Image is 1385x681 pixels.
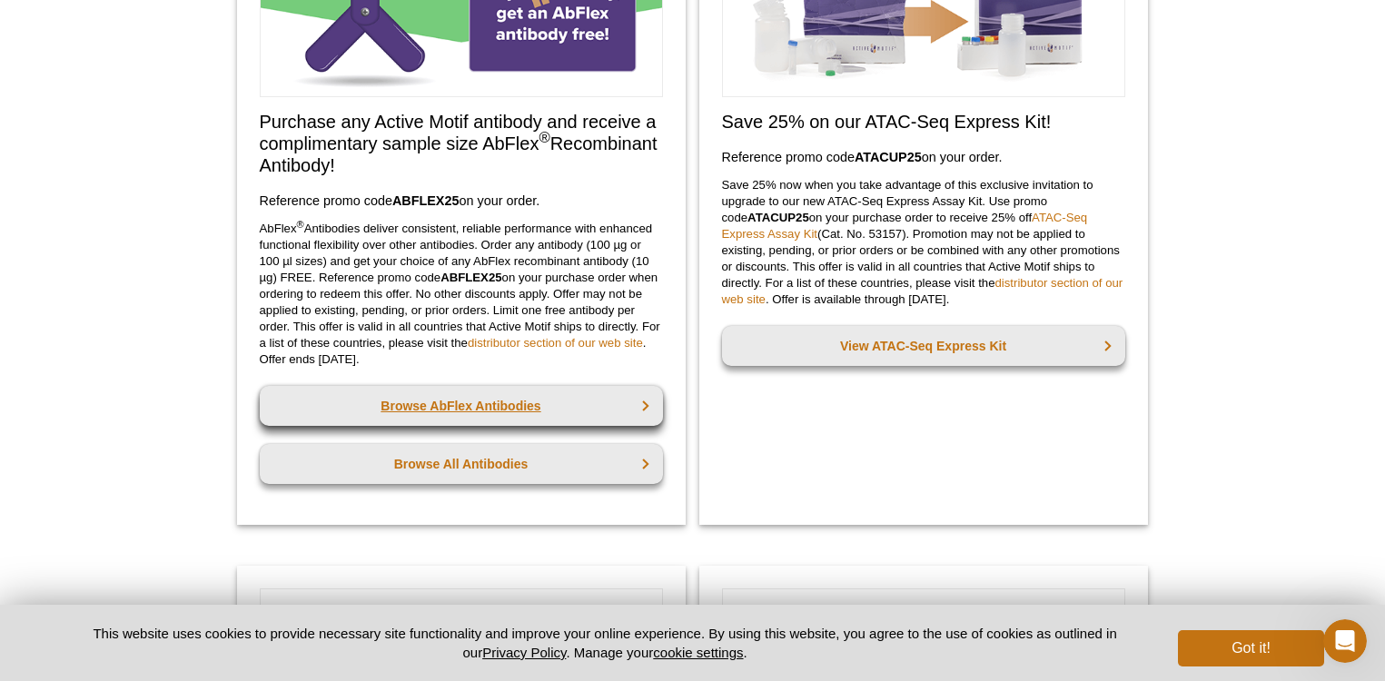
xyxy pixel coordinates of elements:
p: AbFlex Antibodies deliver consistent, reliable performance with enhanced functional flexibility o... [260,221,663,368]
p: Save 25% now when you take advantage of this exclusive invitation to upgrade to our new ATAC-Seq ... [722,177,1125,308]
h3: Reference promo code on your order. [722,146,1125,168]
iframe: Intercom live chat [1323,619,1367,663]
h2: Purchase any Active Motif antibody and receive a complimentary sample size AbFlex Recombinant Ant... [260,111,663,176]
strong: ATACUP25 [747,211,809,224]
button: Got it! [1178,630,1323,666]
strong: ATACUP25 [855,150,922,164]
a: distributor section of our web site [468,336,643,350]
p: This website uses cookies to provide necessary site functionality and improve your online experie... [62,624,1149,662]
a: Browse All Antibodies [260,444,663,484]
strong: ABFLEX25 [392,193,460,208]
strong: ABFLEX25 [440,271,501,284]
sup: ® [539,130,549,147]
h3: Reference promo code on your order. [260,190,663,212]
sup: ® [297,219,304,230]
a: Privacy Policy [482,645,566,660]
a: View ATAC-Seq Express Kit [722,326,1125,366]
button: cookie settings [653,645,743,660]
a: Browse AbFlex Antibodies [260,386,663,426]
h2: Save 25% on our ATAC-Seq Express Kit! [722,111,1125,133]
